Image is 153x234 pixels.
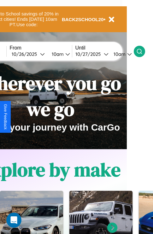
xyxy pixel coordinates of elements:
div: 10am [110,51,127,57]
button: 10am [109,51,134,57]
label: Until [75,45,134,51]
button: 10/26/2025 [10,51,47,57]
div: 10 / 26 / 2025 [12,51,40,57]
div: Give Feedback [3,104,8,130]
div: 10am [49,51,65,57]
button: 10am [47,51,72,57]
b: BACK2SCHOOL20 [62,17,104,22]
label: From [10,45,72,51]
iframe: Intercom live chat [6,213,21,228]
div: 10 / 27 / 2025 [75,51,104,57]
